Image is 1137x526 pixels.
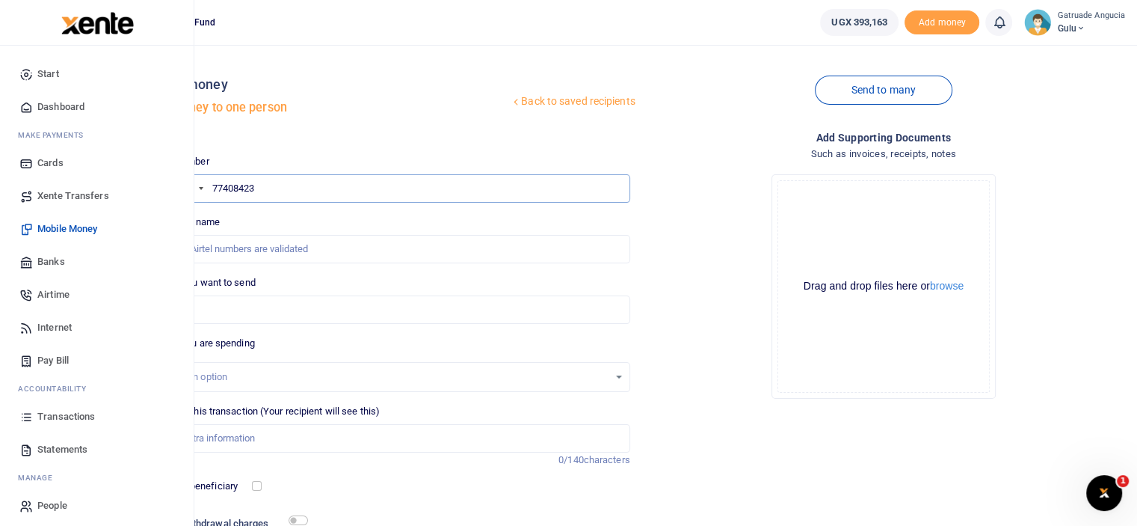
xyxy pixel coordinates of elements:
[642,129,1125,146] h4: Add supporting Documents
[12,400,182,433] a: Transactions
[12,344,182,377] a: Pay Bill
[12,212,182,245] a: Mobile Money
[147,174,629,203] input: Enter phone number
[642,146,1125,162] h4: Such as invoices, receipts, notes
[1057,10,1125,22] small: Gatruade Angucia
[12,466,182,489] li: M
[12,58,182,91] a: Start
[778,279,989,293] div: Drag and drop files here or
[25,472,53,483] span: anage
[831,15,887,30] span: UGX 393,163
[29,383,86,394] span: countability
[147,404,380,419] label: Memo for this transaction (Your recipient will see this)
[12,91,182,123] a: Dashboard
[1117,475,1129,487] span: 1
[147,154,209,169] label: Phone number
[147,296,629,324] input: UGX
[12,245,182,278] a: Banks
[12,311,182,344] a: Internet
[905,10,979,35] span: Add money
[814,9,905,36] li: Wallet ballance
[147,235,629,263] input: MTN & Airtel numbers are validated
[141,100,510,115] h5: Send money to one person
[510,88,636,115] a: Back to saved recipients
[1024,9,1125,36] a: profile-user Gatruade Angucia Gulu
[158,370,608,385] div: Select an option
[60,16,134,28] a: logo-small logo-large logo-large
[37,67,59,82] span: Start
[12,123,182,147] li: M
[930,281,964,291] button: browse
[37,287,70,302] span: Airtime
[37,221,97,236] span: Mobile Money
[815,76,952,105] a: Send to many
[37,100,84,114] span: Dashboard
[147,424,629,453] input: Enter extra information
[37,320,72,335] span: Internet
[12,489,182,522] a: People
[12,278,182,311] a: Airtime
[147,275,255,290] label: Amount you want to send
[147,336,254,351] label: Reason you are spending
[37,442,87,457] span: Statements
[905,16,979,27] a: Add money
[1086,475,1122,511] iframe: Intercom live chat
[771,174,996,399] div: File Uploader
[61,12,134,34] img: logo-large
[1057,22,1125,35] span: Gulu
[37,156,64,171] span: Cards
[820,9,899,36] a: UGX 393,163
[37,409,95,424] span: Transactions
[25,129,84,141] span: ake Payments
[37,498,67,513] span: People
[12,180,182,212] a: Xente Transfers
[1024,9,1051,36] img: profile-user
[37,353,69,368] span: Pay Bill
[905,10,979,35] li: Toup your wallet
[584,454,630,465] span: characters
[37,254,65,269] span: Banks
[12,377,182,400] li: Ac
[558,454,584,465] span: 0/140
[141,76,510,93] h4: Mobile money
[12,147,182,180] a: Cards
[12,433,182,466] a: Statements
[37,189,109,204] span: Xente Transfers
